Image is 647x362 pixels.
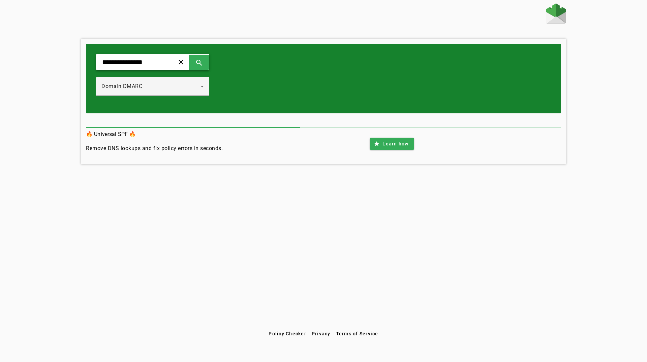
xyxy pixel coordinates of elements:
a: Home [546,3,566,25]
h3: 🔥 Universal SPF 🔥 [86,130,223,139]
span: Learn how [382,140,408,147]
button: Privacy [309,328,333,340]
button: Learn how [370,138,414,150]
span: Domain DMARC [101,83,142,89]
img: Fraudmarc Logo [546,3,566,24]
span: Privacy [312,331,331,336]
button: Policy Checker [266,328,309,340]
button: Terms of Service [333,328,381,340]
span: Policy Checker [269,331,306,336]
h4: Remove DNS lookups and fix policy errors in seconds. [86,144,223,152]
span: Terms of Service [336,331,378,336]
